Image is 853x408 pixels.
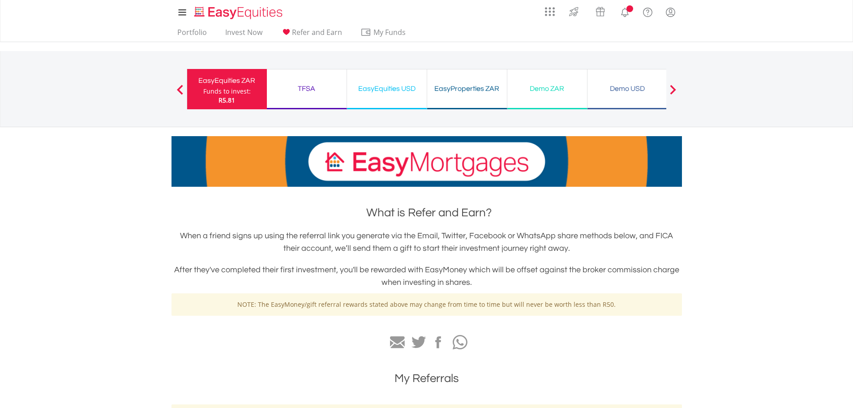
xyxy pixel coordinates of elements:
[613,2,636,20] a: Notifications
[171,89,189,98] button: Previous
[178,300,675,309] p: NOTE: The EasyMoney/gift referral rewards stated above may change from time to time but will neve...
[222,28,266,42] a: Invest Now
[203,87,251,96] div: Funds to invest:
[292,27,342,37] span: Refer and Earn
[191,2,286,20] a: Home page
[352,82,421,95] div: EasyEquities USD
[433,82,502,95] div: EasyProperties ZAR
[636,2,659,20] a: FAQ's and Support
[193,74,261,87] div: EasyEquities ZAR
[664,89,682,98] button: Next
[171,264,682,289] h3: After they've completed their first investment, you'll be rewarded with EasyMoney which will be o...
[513,82,582,95] div: Demo ZAR
[171,230,682,255] h3: When a friend signs up using the referral link you generate via the Email, Twitter, Facebook or W...
[219,96,235,104] span: R5.81
[545,7,555,17] img: grid-menu-icon.svg
[366,207,492,219] span: What is Refer and Earn?
[193,5,286,20] img: EasyEquities_Logo.png
[659,2,682,22] a: My Profile
[587,2,613,19] a: Vouchers
[593,82,662,95] div: Demo USD
[539,2,561,17] a: AppsGrid
[360,26,419,38] span: My Funds
[171,136,682,187] img: EasyMortage Promotion Banner
[171,370,682,387] h1: My Referrals
[277,28,346,42] a: Refer and Earn
[272,82,341,95] div: TFSA
[593,4,608,19] img: vouchers-v2.svg
[566,4,581,19] img: thrive-v2.svg
[174,28,210,42] a: Portfolio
